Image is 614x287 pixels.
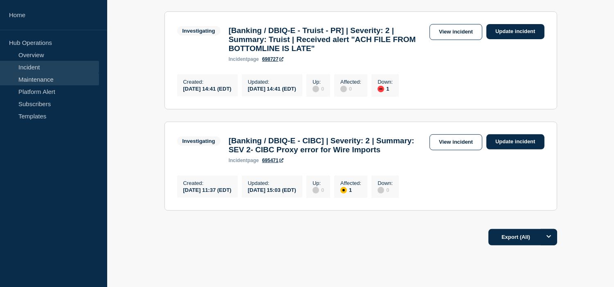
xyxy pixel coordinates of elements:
[313,186,324,194] div: 0
[248,180,296,186] p: Updated :
[313,85,324,92] div: 0
[313,86,319,92] div: disabled
[378,186,393,194] div: 0
[248,85,296,92] div: [DATE] 14:41 (EDT)
[313,180,324,186] p: Up :
[486,24,544,39] a: Update incident
[229,56,247,62] span: incident
[488,229,557,245] button: Export (All)
[313,79,324,85] p: Up :
[262,56,283,62] a: 698727
[430,134,482,150] a: View incident
[340,187,347,194] div: affected
[378,187,384,194] div: disabled
[248,79,296,85] p: Updated :
[229,26,425,53] h3: [Banking / DBIQ-E - Truist - PR] | Severity: 2 | Summary: Truist | Received alert "ACH FILE FROM ...
[229,158,247,163] span: incident
[486,134,544,149] a: Update incident
[183,79,232,85] p: Created :
[229,56,259,62] p: page
[177,26,220,36] span: Investigating
[183,85,232,92] div: [DATE] 14:41 (EDT)
[183,180,232,186] p: Created :
[340,79,361,85] p: Affected :
[378,79,393,85] p: Down :
[340,86,347,92] div: disabled
[177,136,220,146] span: Investigating
[229,158,259,163] p: page
[340,85,361,92] div: 0
[430,24,482,40] a: View incident
[340,180,361,186] p: Affected :
[378,180,393,186] p: Down :
[262,158,283,163] a: 695471
[183,186,232,193] div: [DATE] 11:37 (EDT)
[313,187,319,194] div: disabled
[541,229,557,245] button: Options
[378,86,384,92] div: down
[248,186,296,193] div: [DATE] 15:03 (EDT)
[340,186,361,194] div: 1
[378,85,393,92] div: 1
[229,136,425,154] h3: [Banking / DBIQ-E - CIBC] | Severity: 2 | Summary: SEV 2- CIBC Proxy error for Wire Imports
